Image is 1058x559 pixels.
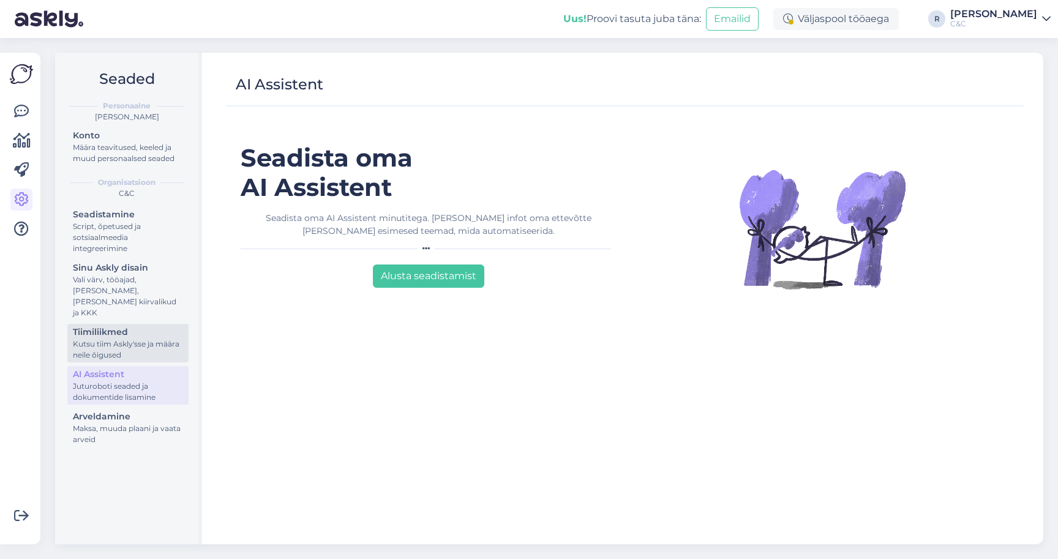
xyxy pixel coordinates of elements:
[73,274,183,318] div: Vali värv, tööajad, [PERSON_NAME], [PERSON_NAME] kiirvalikud ja KKK
[73,261,183,274] div: Sinu Askly disain
[67,366,189,405] a: AI AssistentJuturoboti seaded ja dokumentide lisamine
[950,9,1051,29] a: [PERSON_NAME]C&C
[67,206,189,256] a: SeadistamineScript, õpetused ja sotsiaalmeedia integreerimine
[236,73,323,96] div: AI Assistent
[73,381,183,403] div: Juturoboti seaded ja dokumentide lisamine
[73,142,183,164] div: Määra teavitused, keeled ja muud personaalsed seaded
[706,7,759,31] button: Emailid
[241,143,616,202] h1: Seadista oma AI Assistent
[73,129,183,142] div: Konto
[73,208,183,221] div: Seadistamine
[67,127,189,166] a: KontoMäära teavitused, keeled ja muud personaalsed seaded
[65,188,189,199] div: C&C
[950,19,1037,29] div: C&C
[73,326,183,339] div: Tiimiliikmed
[563,12,701,26] div: Proovi tasuta juba täna:
[67,324,189,362] a: TiimiliikmedKutsu tiim Askly'sse ja määra neile õigused
[10,62,33,86] img: Askly Logo
[65,67,189,91] h2: Seaded
[98,177,156,188] b: Organisatsioon
[73,221,183,254] div: Script, õpetused ja sotsiaalmeedia integreerimine
[67,260,189,320] a: Sinu Askly disainVali värv, tööajad, [PERSON_NAME], [PERSON_NAME] kiirvalikud ja KKK
[928,10,945,28] div: R
[241,212,616,238] div: Seadista oma AI Assistent minutitega. [PERSON_NAME] infot oma ettevõtte [PERSON_NAME] esimesed te...
[73,368,183,381] div: AI Assistent
[950,9,1037,19] div: [PERSON_NAME]
[563,13,587,24] b: Uus!
[373,264,484,288] button: Alusta seadistamist
[67,408,189,447] a: ArveldamineMaksa, muuda plaani ja vaata arveid
[73,339,183,361] div: Kutsu tiim Askly'sse ja määra neile õigused
[73,410,183,423] div: Arveldamine
[773,8,899,30] div: Väljaspool tööaega
[73,423,183,445] div: Maksa, muuda plaani ja vaata arveid
[65,111,189,122] div: [PERSON_NAME]
[103,100,151,111] b: Personaalne
[737,143,908,315] img: Illustration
